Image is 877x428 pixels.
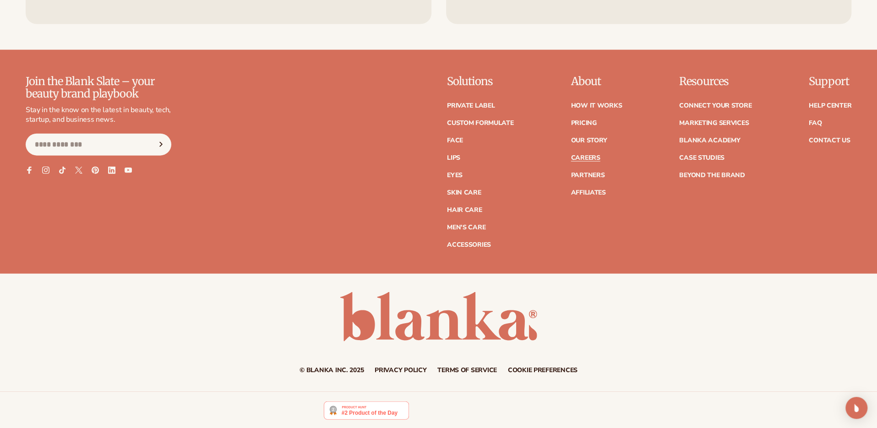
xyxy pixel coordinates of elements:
a: Case Studies [679,155,724,161]
a: Private label [447,103,495,109]
div: Open Intercom Messenger [845,397,867,419]
p: Join the Blank Slate – your beauty brand playbook [26,76,171,100]
p: Support [809,76,851,87]
a: Pricing [571,120,596,126]
a: Our Story [571,137,607,144]
a: Terms of service [437,367,497,374]
a: Privacy policy [375,367,426,374]
small: © Blanka Inc. 2025 [300,366,364,374]
a: Help Center [809,103,851,109]
a: Eyes [447,172,463,179]
a: Blanka Academy [679,137,740,144]
a: Contact Us [809,137,850,144]
iframe: Customer reviews powered by Trustpilot [416,401,553,425]
a: Face [447,137,463,144]
a: Cookie preferences [508,367,577,374]
a: Accessories [447,242,491,248]
a: Skin Care [447,190,481,196]
a: Connect your store [679,103,752,109]
a: Custom formulate [447,120,514,126]
a: Men's Care [447,224,485,231]
a: FAQ [809,120,822,126]
button: Subscribe [151,134,171,156]
p: Stay in the know on the latest in beauty, tech, startup, and business news. [26,105,171,125]
img: Blanka - Start a beauty or cosmetic line in under 5 minutes | Product Hunt [324,401,409,420]
a: Affiliates [571,190,605,196]
p: Solutions [447,76,514,87]
p: About [571,76,622,87]
a: Partners [571,172,605,179]
a: How It Works [571,103,622,109]
a: Hair Care [447,207,482,213]
a: Marketing services [679,120,749,126]
a: Beyond the brand [679,172,745,179]
a: Lips [447,155,460,161]
p: Resources [679,76,752,87]
a: Careers [571,155,600,161]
